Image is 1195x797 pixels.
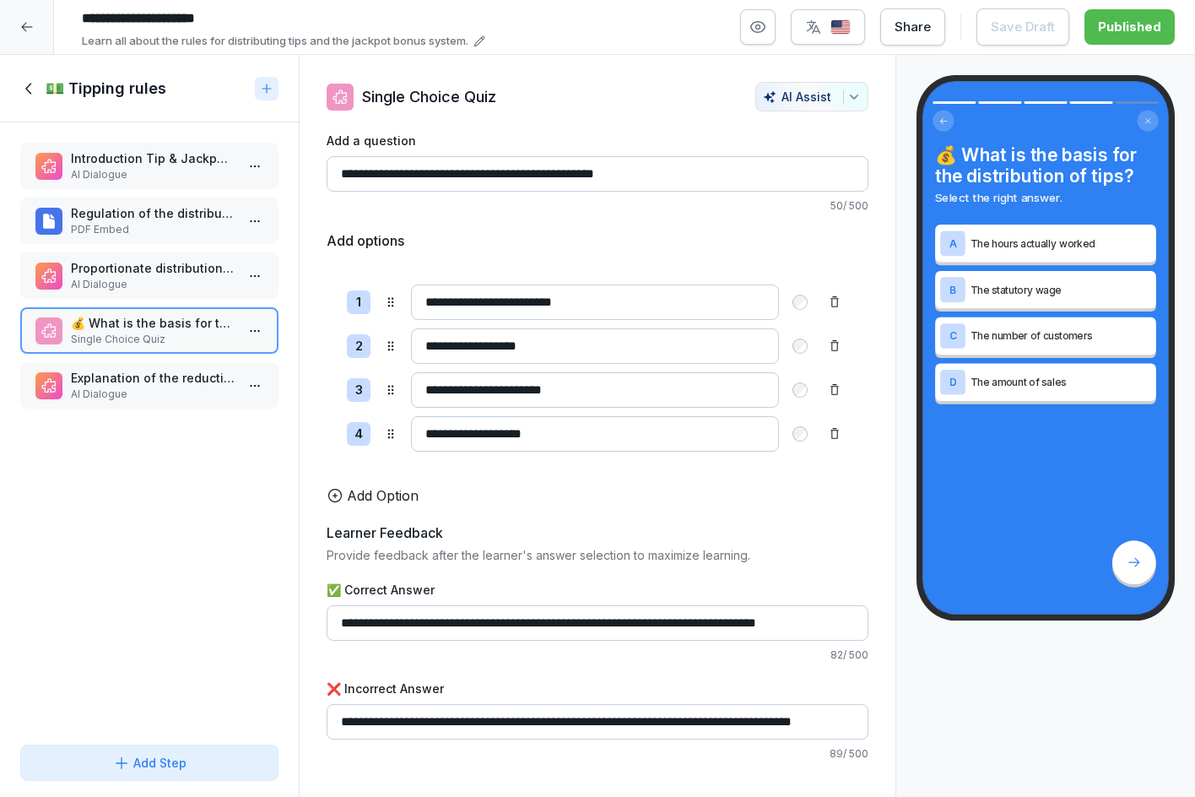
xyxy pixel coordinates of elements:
[949,284,956,295] p: B
[113,754,187,772] div: Add Step
[949,330,957,341] p: C
[71,369,235,387] p: Explanation of the reduction in the tip
[20,362,278,409] div: Explanation of the reduction in the tipAI Dialogue
[20,252,278,299] div: Proportionate distribution of the tipAI Dialogue
[971,375,1151,390] p: The amount of sales
[71,167,235,182] p: AI Dialogue
[971,282,1151,297] p: The statutory wage
[20,198,278,244] div: Regulation of the distribution of tipsPDF Embed
[20,307,278,354] div: 💰 What is the basis for the distribution of tips?Single Choice Quiz
[71,314,235,332] p: 💰 What is the basis for the distribution of tips?
[895,18,931,36] div: Share
[949,238,957,249] p: A
[1098,18,1161,36] div: Published
[355,337,363,356] p: 2
[971,236,1151,251] p: The hours actually worked
[327,746,868,762] p: 89 / 500
[976,8,1069,46] button: Save Draft
[327,230,404,251] h5: Add options
[949,377,957,388] p: D
[971,328,1151,344] p: The number of customers
[880,8,945,46] button: Share
[1084,9,1175,45] button: Published
[71,259,235,277] p: Proportionate distribution of the tip
[82,33,468,50] p: Learn all about the rules for distributing tips and the jackpot bonus system.
[991,18,1055,36] div: Save Draft
[763,89,861,104] div: AI Assist
[935,189,1156,206] p: Select the right answer.
[71,387,235,402] p: AI Dialogue
[71,332,235,347] p: Single Choice Quiz
[327,680,868,697] label: ❌ Incorrect Answer
[935,144,1156,187] h4: 💰 What is the basis for the distribution of tips?
[327,581,868,599] label: ✅ Correct Answer
[20,143,278,189] div: Introduction Tip & Jackpot explanationAI Dialogue
[830,19,851,35] img: us.svg
[327,523,443,543] h5: Learner Feedback
[327,546,868,564] p: Provide feedback after the learner's answer selection to maximize learning.
[327,132,868,149] label: Add a question
[71,222,235,237] p: PDF Embed
[362,85,496,108] p: Single Choice Quiz
[327,198,868,214] p: 50 / 500
[347,485,419,506] p: Add Option
[354,425,363,444] p: 4
[71,204,235,222] p: Regulation of the distribution of tips
[20,745,278,781] button: Add Step
[71,277,235,292] p: AI Dialogue
[755,82,868,111] button: AI Assist
[327,648,868,663] p: 82 / 500
[71,149,235,167] p: Introduction Tip & Jackpot explanation
[356,293,361,312] p: 1
[355,381,363,400] p: 3
[46,79,166,99] h1: 💵 Tipping rules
